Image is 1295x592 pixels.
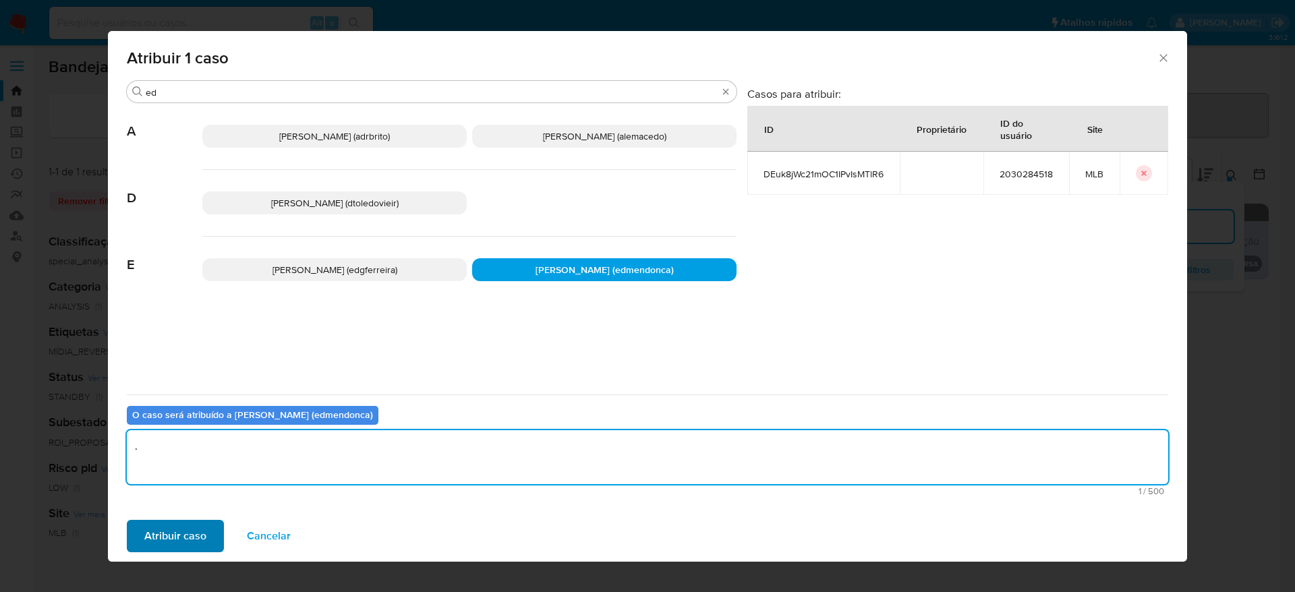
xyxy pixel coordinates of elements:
[1136,165,1152,181] button: icon-button
[144,521,206,551] span: Atribuir caso
[127,103,202,140] span: A
[279,129,390,143] span: [PERSON_NAME] (adrbrito)
[748,113,790,145] div: ID
[131,487,1164,496] span: Máximo 500 caracteres
[543,129,666,143] span: [PERSON_NAME] (alemacedo)
[202,191,467,214] div: [PERSON_NAME] (dtoledovieir)
[720,86,731,97] button: Borrar
[747,87,1168,100] h3: Casos para atribuir:
[127,520,224,552] button: Atribuir caso
[1085,168,1103,180] span: MLB
[472,258,737,281] div: [PERSON_NAME] (edmendonca)
[1157,51,1169,63] button: Fechar a janela
[202,258,467,281] div: [PERSON_NAME] (edgferreira)
[108,31,1187,562] div: assign-modal
[127,170,202,206] span: D
[132,408,373,421] b: O caso será atribuído a [PERSON_NAME] (edmendonca)
[536,263,674,276] span: [PERSON_NAME] (edmendonca)
[146,86,718,98] input: Analista de pesquisa
[764,168,884,180] span: DEuk8jWc21mOC1IPvIsMTlR6
[1071,113,1119,145] div: Site
[272,263,397,276] span: [PERSON_NAME] (edgferreira)
[229,520,308,552] button: Cancelar
[127,430,1168,484] textarea: .
[900,113,983,145] div: Proprietário
[472,125,737,148] div: [PERSON_NAME] (alemacedo)
[984,107,1068,151] div: ID do usuário
[132,86,143,97] button: Buscar
[202,125,467,148] div: [PERSON_NAME] (adrbrito)
[1000,168,1053,180] span: 2030284518
[271,196,399,210] span: [PERSON_NAME] (dtoledovieir)
[127,237,202,273] span: E
[247,521,291,551] span: Cancelar
[127,50,1157,66] span: Atribuir 1 caso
